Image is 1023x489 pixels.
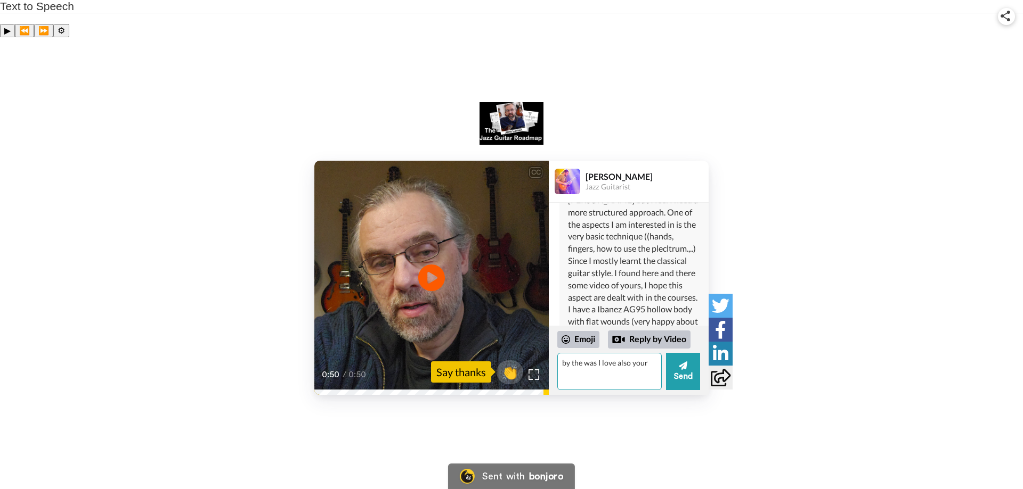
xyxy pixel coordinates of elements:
[555,169,580,194] img: Profile Image
[612,333,625,346] div: Reply by Video
[529,369,539,380] img: Full screen
[586,183,708,192] div: Jazz Guitarist
[34,24,53,37] button: Forward
[53,24,69,37] button: Settings
[497,363,523,380] span: 👏
[15,24,34,37] button: Previous
[586,171,708,181] div: [PERSON_NAME]
[608,330,691,349] div: Reply by Video
[529,167,542,178] div: CC
[666,353,700,390] button: Send
[348,368,367,381] span: 0:50
[480,102,543,145] img: logo
[557,331,599,348] div: Emoji
[497,360,523,384] button: 👏
[343,368,346,381] span: /
[431,361,491,383] div: Say thanks
[557,353,662,390] textarea: by the was I love also your
[322,368,340,381] span: 0:50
